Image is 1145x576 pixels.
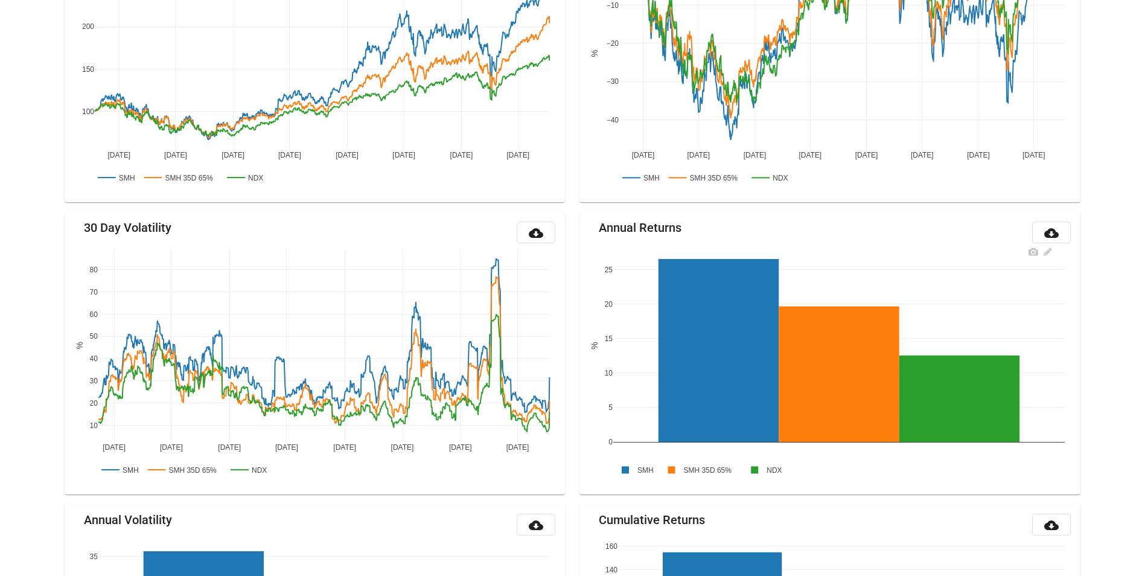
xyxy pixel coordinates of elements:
mat-icon: cloud_download [529,518,543,533]
mat-icon: cloud_download [529,226,543,240]
mat-card-title: 30 Day Volatility [84,222,171,234]
mat-card-title: Cumulative Returns [599,514,705,526]
mat-card-title: Annual Volatility [84,514,172,526]
mat-icon: cloud_download [1044,518,1059,533]
mat-card-title: Annual Returns [599,222,681,234]
mat-icon: cloud_download [1044,226,1059,240]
